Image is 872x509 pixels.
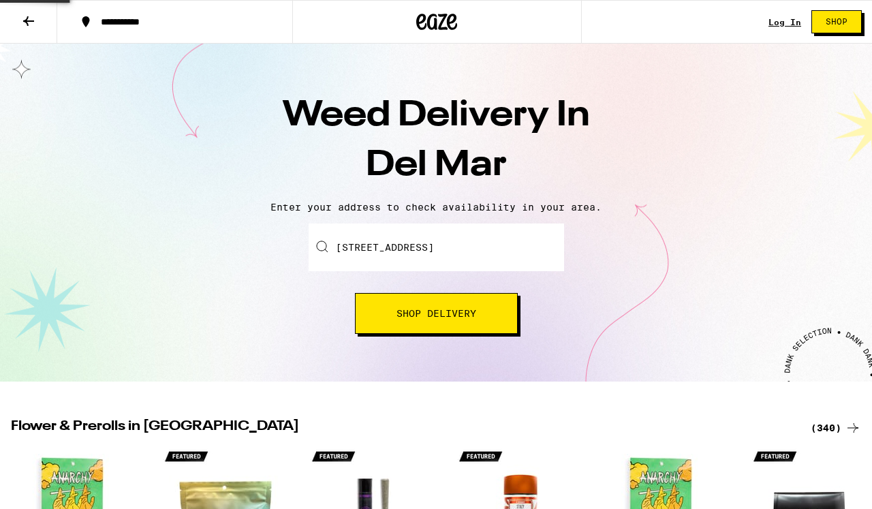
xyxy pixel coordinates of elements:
span: Del Mar [366,148,507,183]
button: Shop [811,10,862,33]
h1: Weed Delivery In [198,91,674,191]
a: (340) [811,420,861,436]
span: Shop [826,18,847,26]
a: Shop [801,10,872,33]
input: Enter your delivery address [309,223,564,271]
a: Log In [768,18,801,27]
button: Shop Delivery [355,293,518,334]
p: Enter your address to check availability in your area. [14,202,858,213]
h2: Flower & Prerolls in [GEOGRAPHIC_DATA] [11,420,794,436]
span: Shop Delivery [396,309,476,318]
span: Hi. Need any help? [8,10,98,20]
